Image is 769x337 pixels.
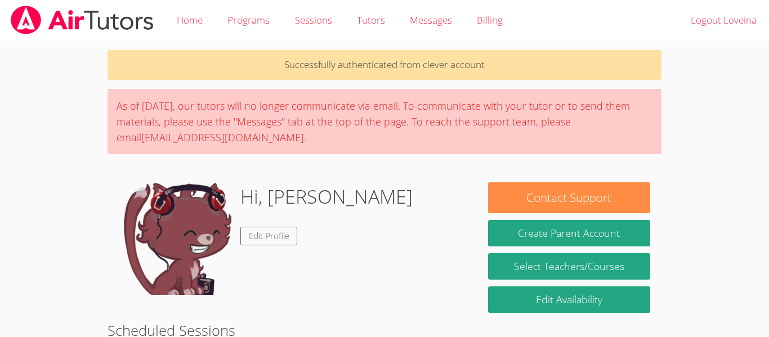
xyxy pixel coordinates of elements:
a: Edit Profile [240,227,298,245]
a: Edit Availability [488,286,650,313]
img: airtutors_banner-c4298cdbf04f3fff15de1276eac7730deb9818008684d7c2e4769d2f7ddbe033.png [10,6,155,34]
a: Select Teachers/Courses [488,253,650,280]
button: Create Parent Account [488,220,650,246]
p: Successfully authenticated from clever account [108,50,661,80]
span: Messages [410,14,452,26]
h1: Hi, [PERSON_NAME] [240,182,413,211]
button: Contact Support [488,182,650,213]
div: As of [DATE], our tutors will no longer communicate via email. To communicate with your tutor or ... [108,89,661,154]
img: default.png [119,182,231,295]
